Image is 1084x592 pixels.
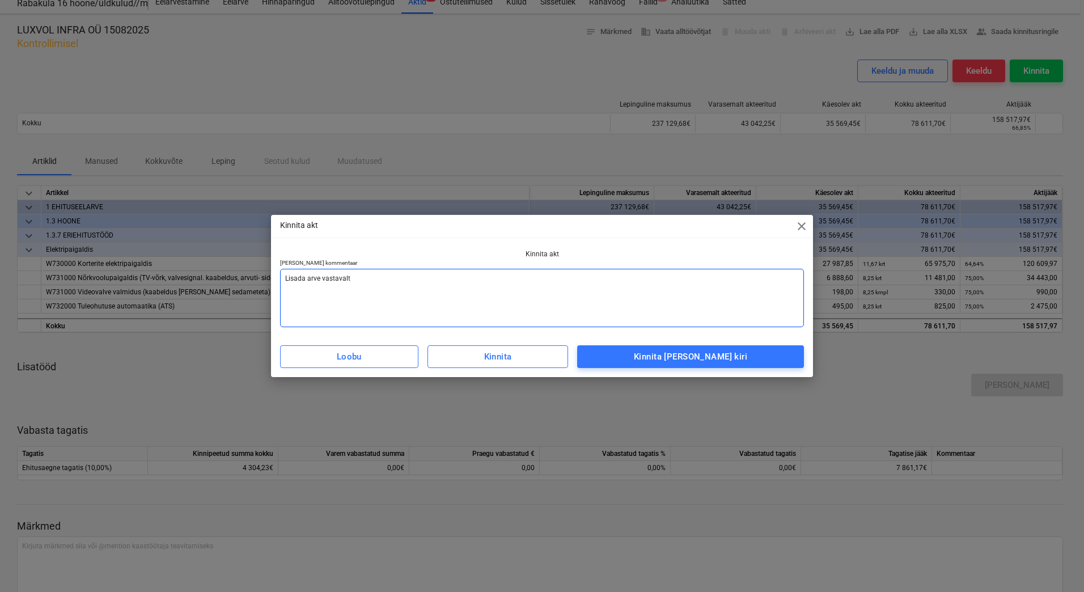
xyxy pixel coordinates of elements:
[280,269,804,327] textarea: Lisada arve vastavalt
[484,349,512,364] div: Kinnita
[634,349,747,364] div: Kinnita [PERSON_NAME] kiri
[280,250,804,259] p: Kinnita akt
[337,349,362,364] div: Loobu
[1027,538,1084,592] iframe: Chat Widget
[427,345,569,368] button: Kinnita
[280,345,418,368] button: Loobu
[280,219,318,231] p: Kinnita akt
[795,219,808,233] span: close
[280,259,804,269] p: [PERSON_NAME] kommentaar
[577,345,804,368] button: Kinnita [PERSON_NAME] kiri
